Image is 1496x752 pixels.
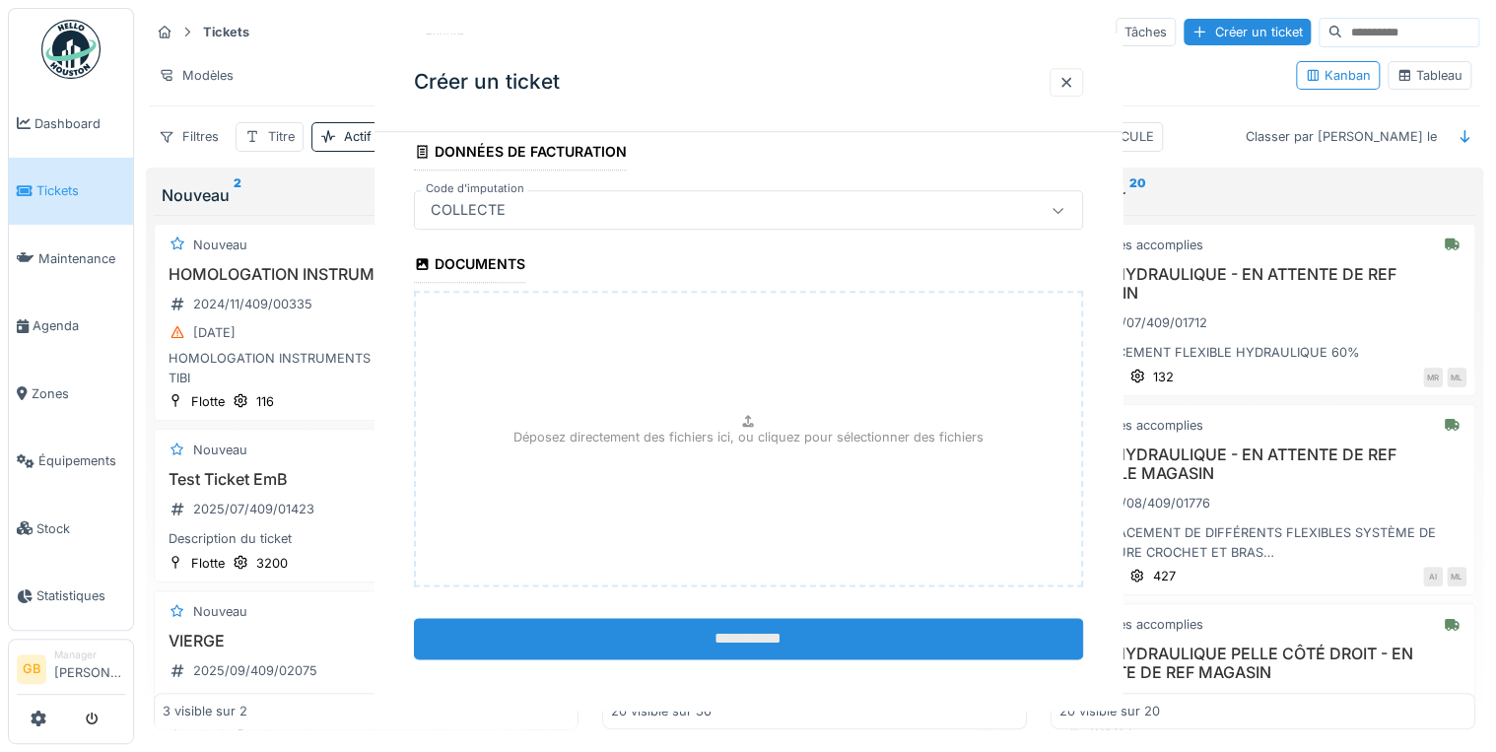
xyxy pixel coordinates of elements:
[513,429,984,447] p: Déposez directement des fichiers ici, ou cliquez pour sélectionner des fichiers
[414,138,628,171] div: Données de facturation
[423,200,513,222] div: COLLECTE
[414,250,526,284] div: Documents
[414,70,560,95] h3: Créer un ticket
[422,181,528,198] label: Code d'imputation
